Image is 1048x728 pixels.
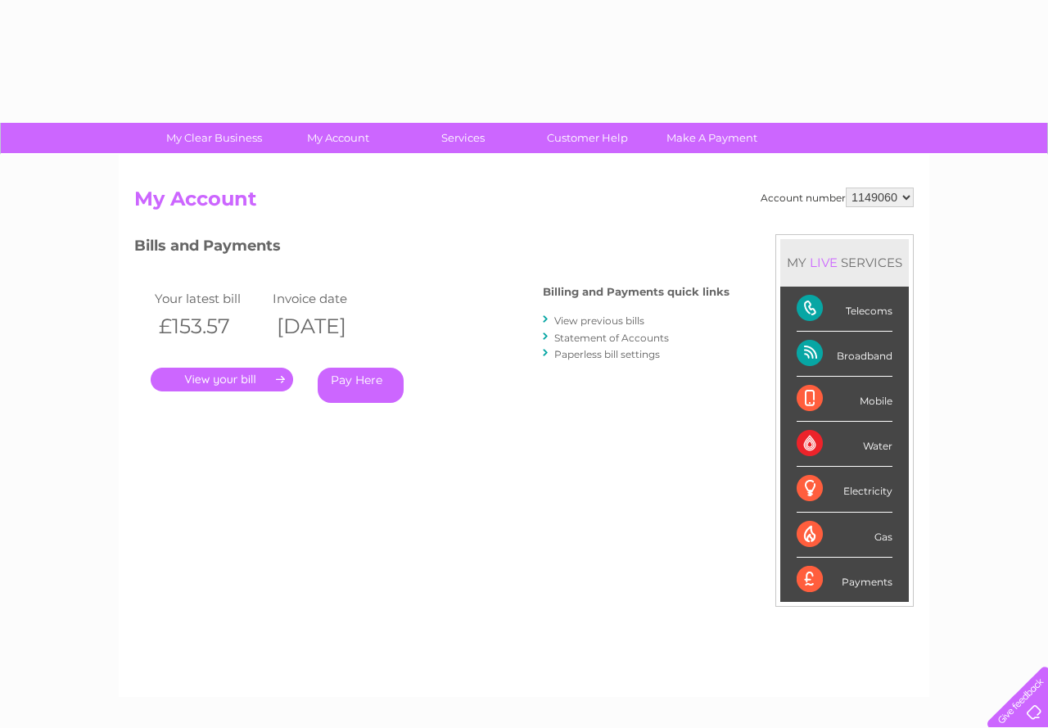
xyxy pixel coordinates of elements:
[780,239,909,286] div: MY SERVICES
[269,310,386,343] th: [DATE]
[134,188,914,219] h2: My Account
[520,123,655,153] a: Customer Help
[761,188,914,207] div: Account number
[554,348,660,360] a: Paperless bill settings
[644,123,779,153] a: Make A Payment
[271,123,406,153] a: My Account
[318,368,404,403] a: Pay Here
[806,255,841,270] div: LIVE
[147,123,282,153] a: My Clear Business
[151,368,293,391] a: .
[134,234,730,263] h3: Bills and Payments
[151,287,269,310] td: Your latest bill
[797,287,892,332] div: Telecoms
[554,314,644,327] a: View previous bills
[151,310,269,343] th: £153.57
[395,123,531,153] a: Services
[543,286,730,298] h4: Billing and Payments quick links
[797,558,892,602] div: Payments
[797,332,892,377] div: Broadband
[269,287,386,310] td: Invoice date
[797,422,892,467] div: Water
[797,377,892,422] div: Mobile
[797,513,892,558] div: Gas
[554,332,669,344] a: Statement of Accounts
[797,467,892,512] div: Electricity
